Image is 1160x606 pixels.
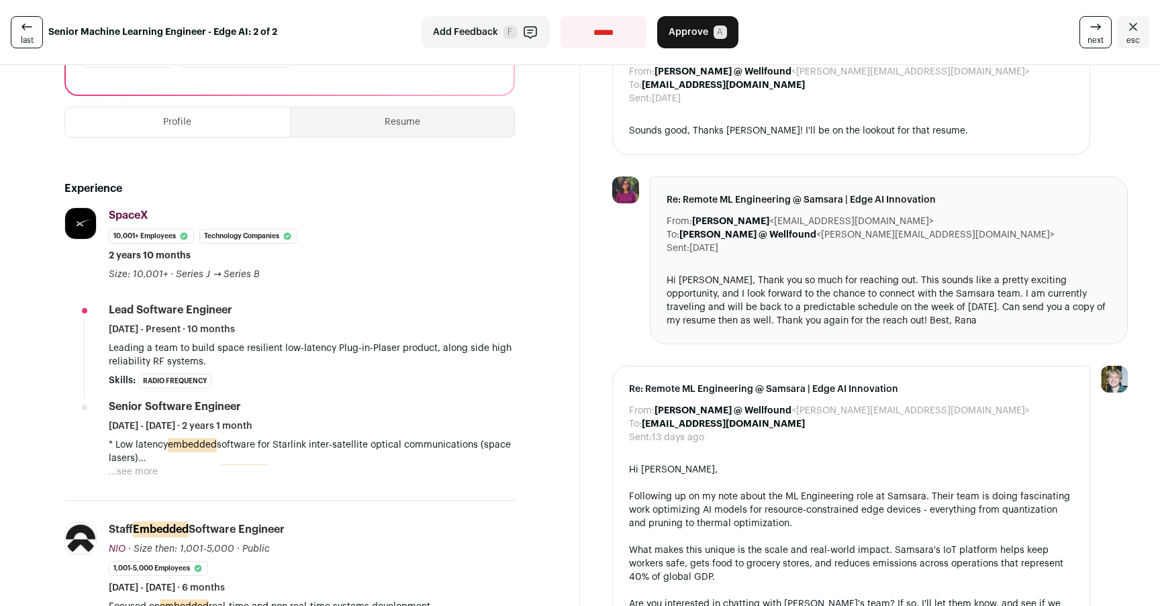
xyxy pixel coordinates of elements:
[109,374,136,387] span: Skills:
[655,404,1030,417] dd: <[PERSON_NAME][EMAIL_ADDRESS][DOMAIN_NAME]>
[655,67,791,77] b: [PERSON_NAME] @ Wellfound
[65,208,96,239] img: e5c17caf2921cb359df06f267f70cea9100fc977a63e3fce2418c377f2bbb89c.jpg
[199,229,297,244] li: Technology Companies
[612,176,639,203] img: a5b2efbcf3158bb27267564a9c08e3873d2782228cdab0c64581b8abc69078a3.jpg
[689,242,718,255] dd: [DATE]
[667,215,692,228] dt: From:
[133,521,189,538] mark: Embedded
[1101,366,1128,393] img: 6494470-medium_jpg
[109,544,126,554] span: NIO
[714,26,727,39] span: A
[11,16,43,48] a: last
[657,16,738,48] button: Approve A
[109,303,232,317] div: Lead Software Engineer
[629,404,655,417] dt: From:
[642,419,805,429] b: [EMAIL_ADDRESS][DOMAIN_NAME]
[503,26,517,39] span: F
[692,215,934,228] dd: <[EMAIL_ADDRESS][DOMAIN_NAME]>
[655,65,1030,79] dd: <[PERSON_NAME][EMAIL_ADDRESS][DOMAIN_NAME]>
[679,230,816,240] b: [PERSON_NAME] @ Wellfound
[220,464,269,479] mark: embedded
[642,81,805,90] b: [EMAIL_ADDRESS][DOMAIN_NAME]
[692,217,769,226] b: [PERSON_NAME]
[1117,16,1149,48] a: Close
[109,561,208,576] li: 1,001-5,000 employees
[109,210,148,221] span: SpaceX
[109,399,241,414] div: Senior Software Engineer
[667,193,1111,207] span: Re: Remote ML Engineering @ Samsara | Edge AI Innovation
[291,107,515,137] button: Resume
[629,383,1073,396] span: Re: Remote ML Engineering @ Samsara | Edge AI Innovation
[109,465,158,478] button: ...see more
[64,181,515,197] h2: Experience
[629,490,1073,530] div: Following up on my note about the ML Engineering role at Samsara. Their team is doing fascinating...
[655,406,791,415] b: [PERSON_NAME] @ Wellfound
[171,268,173,281] span: ·
[176,270,260,279] span: Series J → Series B
[433,26,498,39] span: Add Feedback
[237,542,240,556] span: ·
[629,463,1073,476] div: Hi [PERSON_NAME],
[667,242,689,255] dt: Sent:
[109,581,225,595] span: [DATE] - [DATE] · 6 months
[168,438,217,452] mark: embedded
[109,323,235,336] span: [DATE] - Present · 10 months
[669,26,708,39] span: Approve
[629,65,655,79] dt: From:
[109,438,515,465] p: * Low latency software for Starlink inter-satellite optical communications (space lasers)
[679,228,1055,242] dd: <[PERSON_NAME][EMAIL_ADDRESS][DOMAIN_NAME]>
[629,79,642,92] dt: To:
[667,274,1111,327] div: Hi [PERSON_NAME], Thank you so much for reaching out. This sounds like a pretty exciting opportun...
[1126,35,1140,46] span: esc
[138,374,211,389] li: Radio Frequency
[1079,16,1112,48] a: next
[109,522,285,537] div: Staff Software Engineer
[652,431,704,444] dd: 13 days ago
[629,417,642,431] dt: To:
[652,92,681,105] dd: [DATE]
[21,35,34,46] span: last
[109,419,252,433] span: [DATE] - [DATE] · 2 years 1 month
[109,249,191,262] span: 2 years 10 months
[109,270,168,279] span: Size: 10,001+
[422,16,550,48] button: Add Feedback F
[629,124,1073,138] div: Sounds good, Thanks [PERSON_NAME]! I'll be on the lookout for that resume.
[65,107,290,137] button: Profile
[242,544,270,554] span: Public
[48,26,277,39] strong: Senior Machine Learning Engineer - Edge AI: 2 of 2
[629,431,652,444] dt: Sent:
[65,523,96,554] img: 2b62e2df026693614a1e5858517448707b6a4da54127d8f98ac6b45fdcf04f88
[1087,35,1104,46] span: next
[109,342,515,368] p: Leading a team to build space resilient low-latency Plug-in-Plaser product, along side high relia...
[109,229,194,244] li: 10,001+ employees
[629,544,1073,584] div: What makes this unique is the scale and real-world impact. Samsara's IoT platform helps keep work...
[667,228,679,242] dt: To:
[629,92,652,105] dt: Sent:
[128,544,234,554] span: · Size then: 1,001-5,000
